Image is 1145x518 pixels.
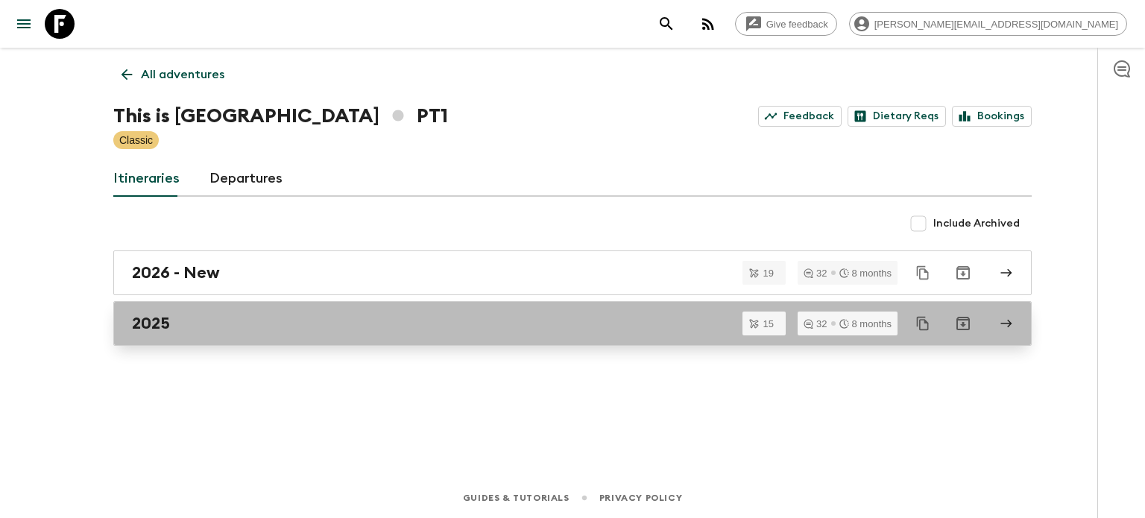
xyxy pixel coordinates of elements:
[652,9,681,39] button: search adventures
[839,268,892,278] div: 8 months
[758,106,842,127] a: Feedback
[933,216,1020,231] span: Include Archived
[866,19,1126,30] span: [PERSON_NAME][EMAIL_ADDRESS][DOMAIN_NAME]
[758,19,836,30] span: Give feedback
[9,9,39,39] button: menu
[113,301,1032,346] a: 2025
[113,161,180,197] a: Itineraries
[209,161,283,197] a: Departures
[113,60,233,89] a: All adventures
[113,250,1032,295] a: 2026 - New
[804,319,827,329] div: 32
[754,268,783,278] span: 19
[909,259,936,286] button: Duplicate
[119,133,153,148] p: Classic
[948,309,978,338] button: Archive
[839,319,892,329] div: 8 months
[804,268,827,278] div: 32
[952,106,1032,127] a: Bookings
[113,101,448,131] h1: This is [GEOGRAPHIC_DATA] PT1
[132,263,220,282] h2: 2026 - New
[909,310,936,337] button: Duplicate
[849,12,1127,36] div: [PERSON_NAME][EMAIL_ADDRESS][DOMAIN_NAME]
[463,490,570,506] a: Guides & Tutorials
[599,490,682,506] a: Privacy Policy
[735,12,837,36] a: Give feedback
[132,314,170,333] h2: 2025
[848,106,946,127] a: Dietary Reqs
[754,319,783,329] span: 15
[948,258,978,288] button: Archive
[141,66,224,83] p: All adventures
